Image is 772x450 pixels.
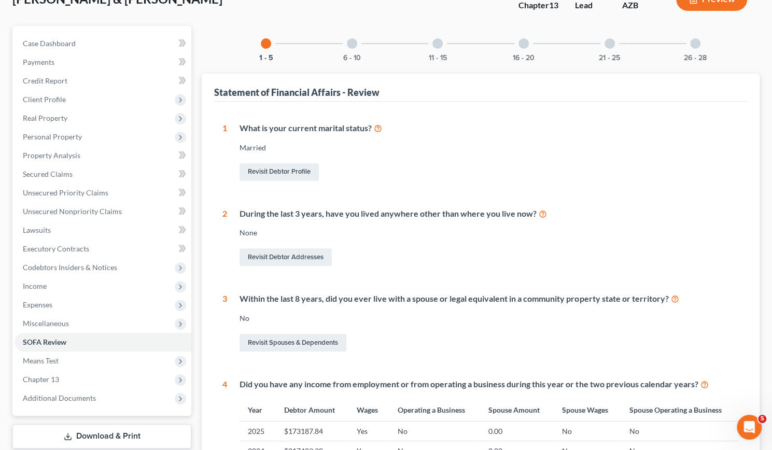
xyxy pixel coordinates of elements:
[259,54,273,62] button: 1 - 5
[621,399,739,421] th: Spouse Operating a Business
[23,95,66,104] span: Client Profile
[15,72,191,90] a: Credit Report
[599,54,620,62] button: 21 - 25
[222,208,227,269] div: 2
[12,424,191,448] a: Download & Print
[348,399,389,421] th: Wages
[23,300,52,309] span: Expenses
[240,313,739,324] div: No
[240,122,739,134] div: What is your current marital status?
[553,399,621,421] th: Spouse Wages
[429,54,447,62] button: 11 - 15
[15,165,191,184] a: Secured Claims
[15,53,191,72] a: Payments
[684,54,707,62] button: 26 - 28
[621,421,739,441] td: No
[23,282,47,290] span: Income
[240,293,739,305] div: Within the last 8 years, did you ever live with a spouse or legal equivalent in a community prope...
[275,399,348,421] th: Debtor Amount
[23,151,80,160] span: Property Analysis
[23,207,122,216] span: Unsecured Nonpriority Claims
[222,122,227,183] div: 1
[23,337,66,346] span: SOFA Review
[15,184,191,202] a: Unsecured Priority Claims
[23,263,117,272] span: Codebtors Insiders & Notices
[240,143,739,153] div: Married
[214,86,380,99] div: Statement of Financial Affairs - Review
[240,208,739,220] div: During the last 3 years, have you lived anywhere other than where you live now?
[240,399,275,421] th: Year
[15,333,191,351] a: SOFA Review
[23,132,82,141] span: Personal Property
[240,248,332,266] a: Revisit Debtor Addresses
[737,415,762,440] iframe: Intercom live chat
[23,375,59,384] span: Chapter 13
[23,39,76,48] span: Case Dashboard
[275,421,348,441] td: $173187.84
[343,54,361,62] button: 6 - 10
[15,146,191,165] a: Property Analysis
[240,334,346,351] a: Revisit Spouses & Dependents
[23,76,67,85] span: Credit Report
[15,202,191,221] a: Unsecured Nonpriority Claims
[15,240,191,258] a: Executory Contracts
[23,226,51,234] span: Lawsuits
[480,399,554,421] th: Spouse Amount
[389,421,480,441] td: No
[15,34,191,53] a: Case Dashboard
[23,188,108,197] span: Unsecured Priority Claims
[23,356,59,365] span: Means Test
[758,415,766,423] span: 5
[222,293,227,354] div: 3
[513,54,535,62] button: 16 - 20
[240,163,319,181] a: Revisit Debtor Profile
[15,221,191,240] a: Lawsuits
[240,421,275,441] td: 2025
[23,319,69,328] span: Miscellaneous
[240,228,739,238] div: None
[240,378,739,390] div: Did you have any income from employment or from operating a business during this year or the two ...
[389,399,480,421] th: Operating a Business
[23,393,96,402] span: Additional Documents
[553,421,621,441] td: No
[23,114,67,122] span: Real Property
[23,58,54,66] span: Payments
[23,244,89,253] span: Executory Contracts
[348,421,389,441] td: Yes
[480,421,554,441] td: 0.00
[23,170,73,178] span: Secured Claims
